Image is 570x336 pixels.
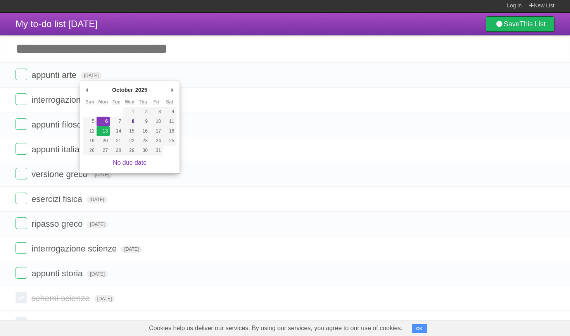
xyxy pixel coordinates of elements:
span: esercizi fisica [31,194,84,204]
abbr: Saturday [166,99,173,105]
button: 19 [83,136,97,146]
button: 26 [83,146,97,155]
button: 9 [136,117,150,126]
button: 21 [110,136,123,146]
abbr: Sunday [85,99,94,105]
a: SaveThis List [486,16,554,32]
div: 2025 [134,84,149,96]
button: 25 [163,136,176,146]
button: 22 [123,136,136,146]
label: Done [16,242,27,254]
span: appunti filosofia [31,120,93,129]
button: 18 [163,126,176,136]
span: [DATE] [121,246,142,253]
label: Done [16,292,27,303]
button: 29 [123,146,136,155]
span: Cookies help us deliver our services. By using our services, you agree to our use of cookies. [141,320,410,336]
label: Done [16,143,27,155]
button: 10 [150,117,163,126]
button: 12 [83,126,97,136]
button: 4 [163,107,176,117]
span: versione greco [31,169,89,179]
button: 13 [97,126,110,136]
button: Previous Month [83,84,91,96]
span: appunti italiano [31,145,91,154]
button: Next Month [169,84,176,96]
abbr: Monday [98,99,108,105]
button: 20 [97,136,110,146]
span: ripasso greco [31,219,85,229]
button: 15 [123,126,136,136]
label: Done [16,217,27,229]
button: 30 [136,146,150,155]
span: interrogazione scienze [31,244,119,253]
abbr: Friday [153,99,159,105]
button: 23 [136,136,150,146]
label: Done [16,193,27,204]
button: 17 [150,126,163,136]
abbr: Thursday [139,99,147,105]
b: This List [520,20,546,28]
button: OK [412,324,427,333]
span: My to-do list [DATE] [16,19,98,29]
span: [DATE] [94,295,115,302]
button: 7 [110,117,123,126]
label: Done [16,93,27,105]
div: October [111,84,134,96]
label: Done [16,317,27,328]
abbr: Wednesday [125,99,135,105]
span: [DATE] [92,171,113,178]
button: 28 [110,146,123,155]
span: [DATE] [81,72,102,79]
a: No due date [113,159,147,166]
label: Done [16,267,27,279]
span: interrogazione italiano [31,95,117,105]
button: 2 [136,107,150,117]
span: schemi scienze [31,293,92,303]
span: [DATE] [87,271,108,277]
button: 24 [150,136,163,146]
button: 3 [150,107,163,117]
button: 1 [123,107,136,117]
span: appunti storia [31,269,85,278]
button: 14 [110,126,123,136]
label: Done [16,69,27,80]
button: 8 [123,117,136,126]
button: 31 [150,146,163,155]
button: 16 [136,126,150,136]
button: 11 [163,117,176,126]
button: 27 [97,146,110,155]
label: Done [16,168,27,179]
span: appunti arte [31,70,78,80]
span: [DATE] [87,221,108,228]
button: 5 [83,117,97,126]
label: Done [16,118,27,130]
abbr: Tuesday [112,99,120,105]
span: compiti inglese [31,318,90,328]
span: [DATE] [86,196,107,203]
button: 6 [97,117,110,126]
